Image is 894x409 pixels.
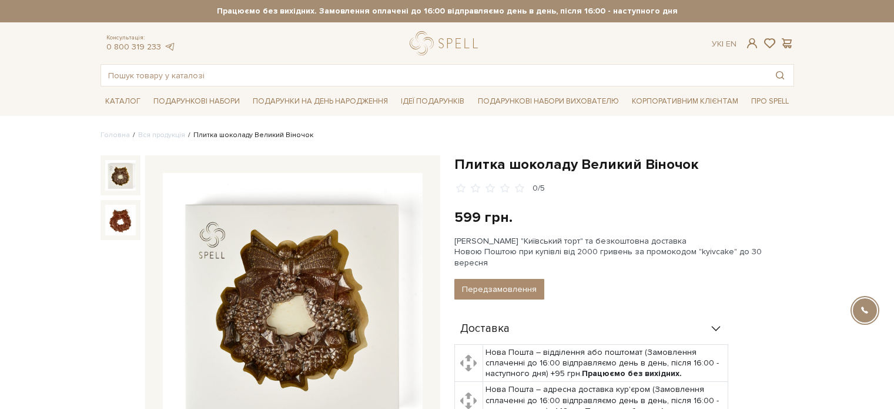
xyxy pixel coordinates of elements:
[722,39,724,49] span: |
[101,131,130,139] a: Головна
[582,368,682,378] b: Працюємо без вихідних.
[149,92,245,111] a: Подарункові набори
[106,42,161,52] a: 0 800 319 233
[396,92,469,111] a: Ідеї подарунків
[105,205,136,235] img: Плитка шоколаду Великий Віночок
[101,92,145,111] a: Каталог
[483,344,728,382] td: Нова Пошта – відділення або поштомат (Замовлення сплаченні до 16:00 відправляємо день в день, піс...
[473,91,624,111] a: Подарункові набори вихователю
[106,34,176,42] span: Консультація:
[248,92,393,111] a: Подарунки на День народження
[101,65,766,86] input: Пошук товару у каталозі
[533,183,545,194] div: 0/5
[627,91,743,111] a: Корпоративним клієнтам
[454,208,513,227] div: 599 грн.
[726,39,736,49] a: En
[101,6,794,16] strong: Працюємо без вихідних. Замовлення оплачені до 16:00 відправляємо день в день, після 16:00 - насту...
[460,324,510,334] span: Доставка
[454,279,544,300] button: Передзамовлення
[746,92,793,111] a: Про Spell
[766,65,793,86] button: Пошук товару у каталозі
[138,131,185,139] a: Вся продукція
[105,160,136,191] img: Плитка шоколаду Великий Віночок
[712,39,736,49] div: Ук
[410,31,483,55] a: logo
[164,42,176,52] a: telegram
[454,236,794,268] div: [PERSON_NAME] "Київський торт" та безкоштовна доставка Новою Поштою при купівлі від 2000 гривень ...
[454,155,794,174] h1: Плитка шоколаду Великий Віночок
[185,130,313,141] li: Плитка шоколаду Великий Віночок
